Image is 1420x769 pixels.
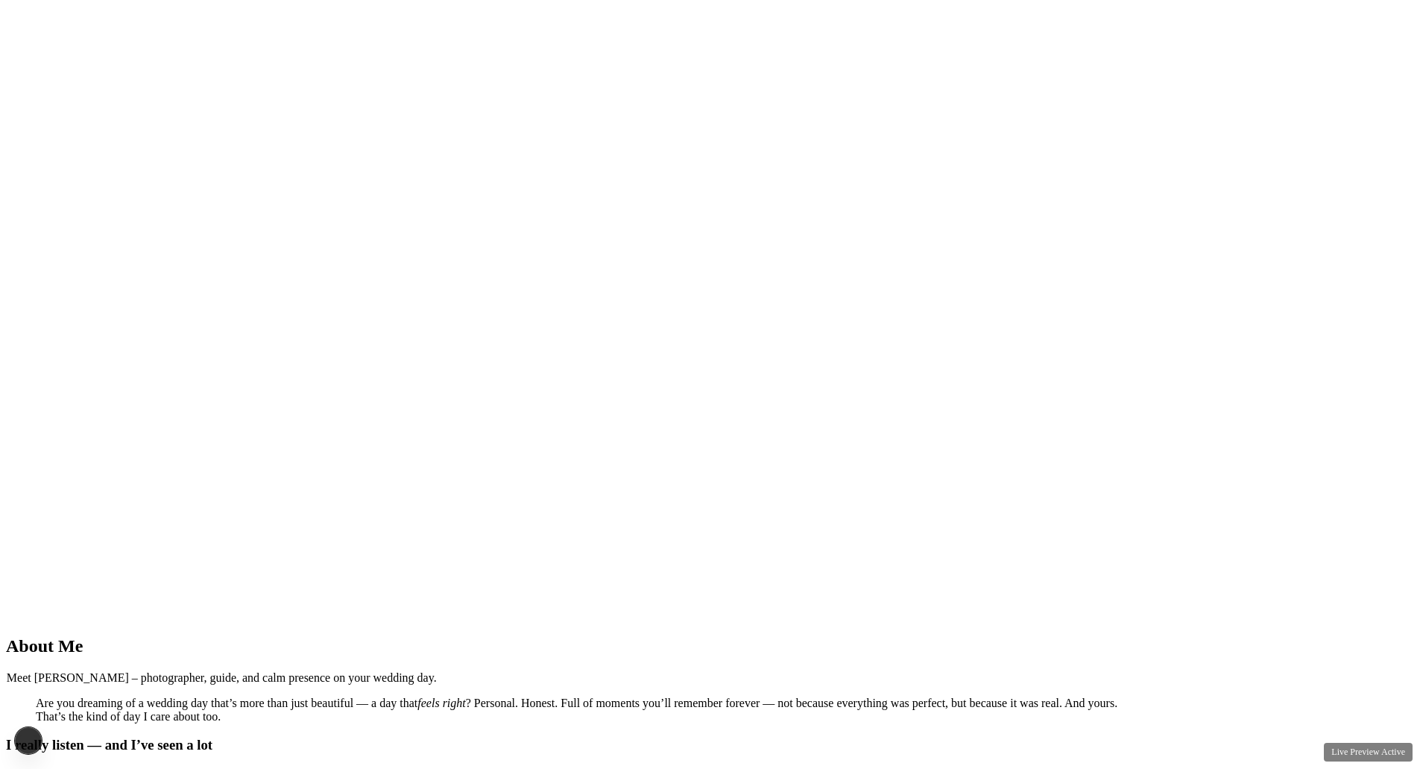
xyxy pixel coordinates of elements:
h1: About Me [6,636,1414,656]
p: Meet [PERSON_NAME] – photographer, guide, and calm presence on your wedding day. [6,671,1414,685]
blockquote: Are you dreaming of a wedding day that’s more than just beautiful — a day that ? Personal. Honest... [36,697,1384,724]
div: Live Preview Active [1324,743,1413,762]
em: feels right [417,697,465,709]
h3: I really listen — and I’ve seen a lot [6,737,1414,753]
